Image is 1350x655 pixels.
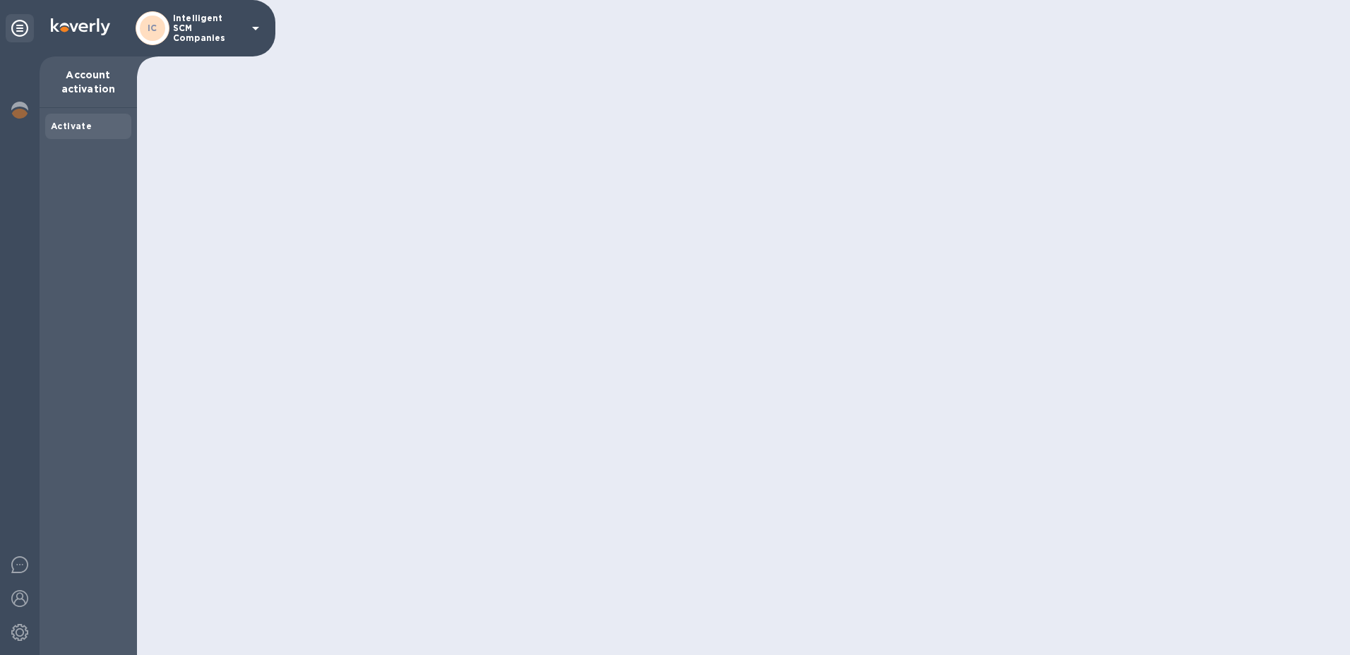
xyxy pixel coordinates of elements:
[51,121,92,131] b: Activate
[51,18,110,35] img: Logo
[148,23,157,33] b: IC
[51,68,126,96] p: Account activation
[173,13,244,43] p: Intelligent SCM Companies
[6,14,34,42] div: Unpin categories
